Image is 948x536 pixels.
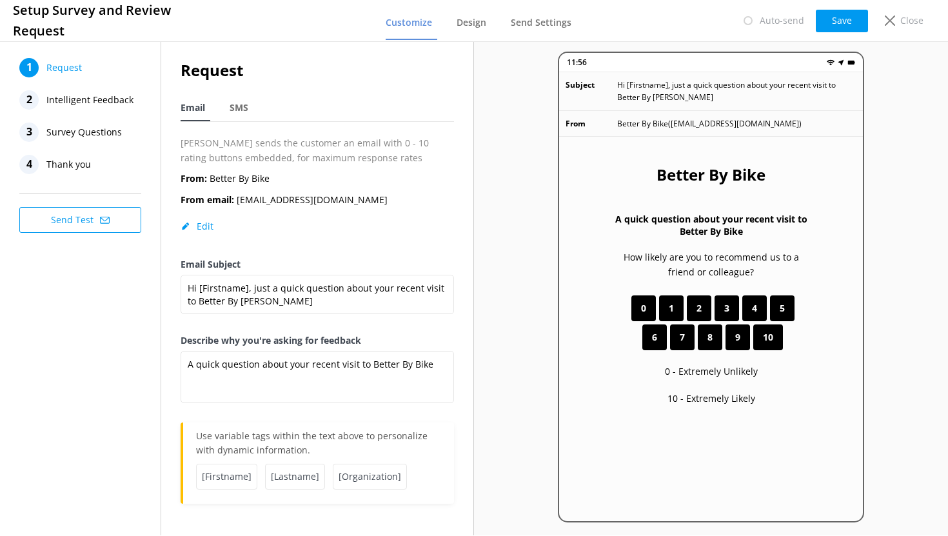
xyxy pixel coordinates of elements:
[707,330,713,344] span: 8
[265,464,325,490] span: [Lastname]
[19,207,141,233] button: Send Test
[837,59,845,66] img: near-me.png
[763,330,773,344] span: 10
[780,301,785,315] span: 5
[617,117,802,130] p: Better By Bike ( [EMAIL_ADDRESS][DOMAIN_NAME] )
[567,56,587,68] p: 11:56
[181,351,454,403] textarea: A quick question about your recent visit to Better By Bike
[181,194,234,206] b: From email:
[181,101,205,114] span: Email
[46,90,133,110] span: Intelligent Feedback
[696,301,702,315] span: 2
[46,123,122,142] span: Survey Questions
[511,16,571,29] span: Send Settings
[641,301,646,315] span: 0
[181,136,454,165] p: [PERSON_NAME] sends the customer an email with 0 - 10 rating buttons embedded, for maximum respon...
[19,90,39,110] div: 2
[181,257,454,272] label: Email Subject
[667,392,755,406] p: 10 - Extremely Likely
[196,429,441,464] p: Use variable tags within the text above to personalize with dynamic information.
[900,14,923,28] p: Close
[196,464,257,490] span: [Firstname]
[680,330,685,344] span: 7
[735,330,740,344] span: 9
[665,364,758,379] p: 0 - Extremely Unlikely
[46,155,91,174] span: Thank you
[181,58,454,83] h2: Request
[19,123,39,142] div: 3
[760,14,804,28] p: Auto-send
[827,59,834,66] img: wifi.png
[230,101,248,114] span: SMS
[333,464,407,490] span: [Organization]
[181,193,388,207] p: [EMAIL_ADDRESS][DOMAIN_NAME]
[181,220,213,233] button: Edit
[19,155,39,174] div: 4
[847,59,855,66] img: battery.png
[669,301,674,315] span: 1
[457,16,486,29] span: Design
[181,172,207,184] b: From:
[181,333,454,348] label: Describe why you're asking for feedback
[181,275,454,314] textarea: Hi [Firstname], just a quick question about your recent visit to Better By [PERSON_NAME]
[566,117,617,130] p: From
[611,213,811,237] h3: A quick question about your recent visit to Better By Bike
[724,301,729,315] span: 3
[386,16,432,29] span: Customize
[816,10,868,32] button: Save
[566,79,617,103] p: Subject
[652,330,657,344] span: 6
[617,79,856,103] p: Hi [Firstname], just a quick question about your recent visit to Better By [PERSON_NAME]
[19,58,39,77] div: 1
[611,250,811,279] p: How likely are you to recommend us to a friend or colleague?
[657,163,765,187] h2: Better By Bike
[181,172,270,186] p: Better By Bike
[46,58,82,77] span: Request
[752,301,757,315] span: 4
